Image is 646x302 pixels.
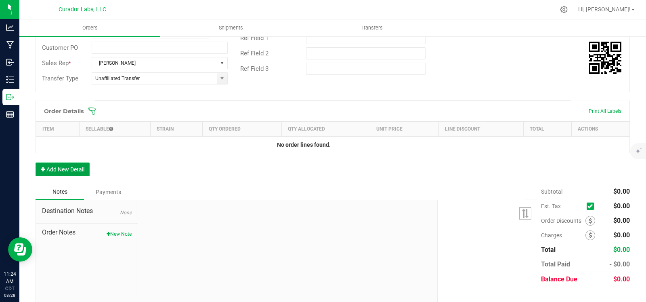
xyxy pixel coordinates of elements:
span: Order Discounts [541,218,585,224]
div: Manage settings [559,6,569,13]
a: Shipments [160,19,301,36]
inline-svg: Inventory [6,76,14,84]
inline-svg: Analytics [6,23,14,32]
th: Item [36,122,80,137]
a: Orders [19,19,160,36]
p: 11:24 AM CDT [4,270,16,292]
div: Payments [84,185,132,199]
span: $0.00 [613,202,630,210]
span: Customer PO [42,44,78,51]
th: Line Discount [439,122,524,137]
span: Orders [71,24,109,32]
div: Notes [36,184,84,200]
qrcode: 00014016 [589,42,621,74]
p: 08/28 [4,292,16,298]
span: $0.00 [613,246,630,253]
th: Sellable [79,122,150,137]
span: $0.00 [613,231,630,239]
span: Destination Notes [42,206,132,216]
span: Subtotal [541,188,562,195]
th: Qty Ordered [203,122,282,137]
span: Ref Field 2 [240,50,268,57]
span: - $0.00 [609,260,630,268]
h1: Order Details [44,108,84,114]
span: Est. Tax [541,203,583,209]
th: Strain [150,122,203,137]
iframe: Resource center [8,237,32,262]
span: $0.00 [613,275,630,283]
span: Ref Field 3 [240,65,268,72]
span: Hi, [PERSON_NAME]! [578,6,631,13]
span: $0.00 [613,217,630,224]
span: Ref Field 1 [240,34,268,42]
span: Order Notes [42,228,132,237]
span: $0.00 [613,188,630,195]
span: Shipments [208,24,254,32]
span: Total [541,246,556,253]
span: Transfers [350,24,394,32]
strong: No order lines found. [277,141,331,148]
button: Add New Detail [36,163,90,176]
inline-svg: Reports [6,110,14,118]
inline-svg: Outbound [6,93,14,101]
th: Qty Allocated [282,122,370,137]
button: New Note [107,230,132,238]
span: None [120,210,132,215]
span: Transfer Type [42,75,78,82]
img: Scan me! [589,42,621,74]
th: Actions [572,122,629,137]
span: Calculate excise tax [587,201,598,212]
inline-svg: Inbound [6,58,14,66]
a: Transfers [301,19,442,36]
span: Balance Due [541,275,577,283]
span: [PERSON_NAME] [92,57,218,69]
span: Total Paid [541,260,570,268]
span: Charges [541,232,585,239]
span: Curador Labs, LLC [59,6,106,13]
span: Sales Rep [42,59,69,67]
th: Unit Price [370,122,439,137]
inline-svg: Manufacturing [6,41,14,49]
th: Total [524,122,572,137]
